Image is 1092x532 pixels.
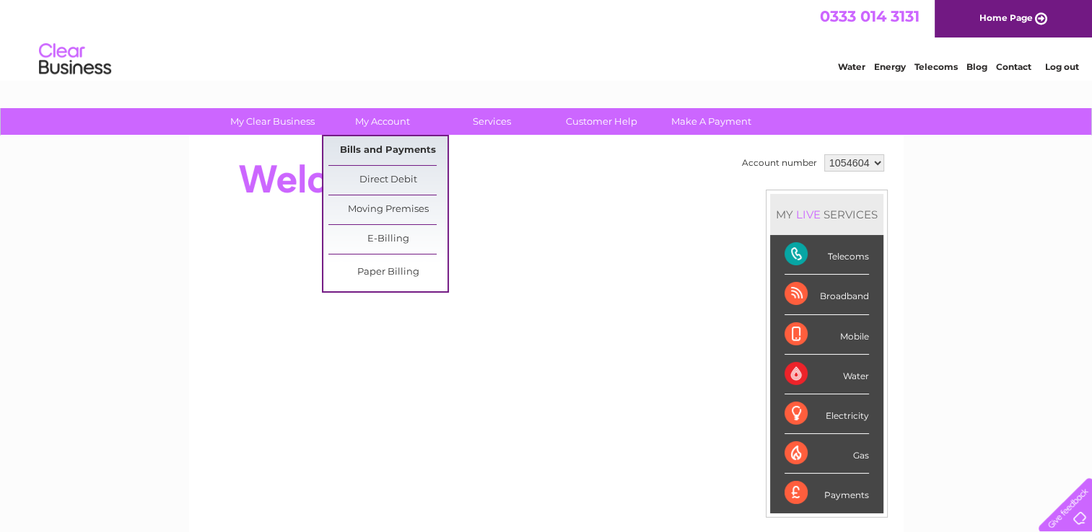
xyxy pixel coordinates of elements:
a: Make A Payment [652,108,771,135]
a: E-Billing [328,225,447,254]
a: Blog [966,61,987,72]
div: Gas [785,434,869,474]
a: Direct Debit [328,166,447,195]
div: Telecoms [785,235,869,275]
a: Customer Help [542,108,661,135]
img: logo.png [38,37,112,81]
a: Contact [996,61,1031,72]
a: Bills and Payments [328,136,447,165]
div: Electricity [785,394,869,434]
a: Telecoms [914,61,958,72]
a: Paper Billing [328,258,447,287]
a: My Account [323,108,442,135]
div: Water [785,355,869,394]
a: Energy [874,61,906,72]
div: Mobile [785,315,869,355]
a: Water [838,61,865,72]
div: Clear Business is a trading name of Verastar Limited (registered in [GEOGRAPHIC_DATA] No. 3667643... [206,8,888,70]
a: Log out [1044,61,1078,72]
div: MY SERVICES [770,194,883,235]
a: Moving Premises [328,195,447,224]
a: 0333 014 3131 [820,7,920,25]
div: LIVE [793,208,824,221]
a: Services [432,108,551,135]
div: Broadband [785,275,869,314]
a: My Clear Business [213,108,332,135]
td: Account number [738,151,821,175]
div: Payments [785,474,869,513]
